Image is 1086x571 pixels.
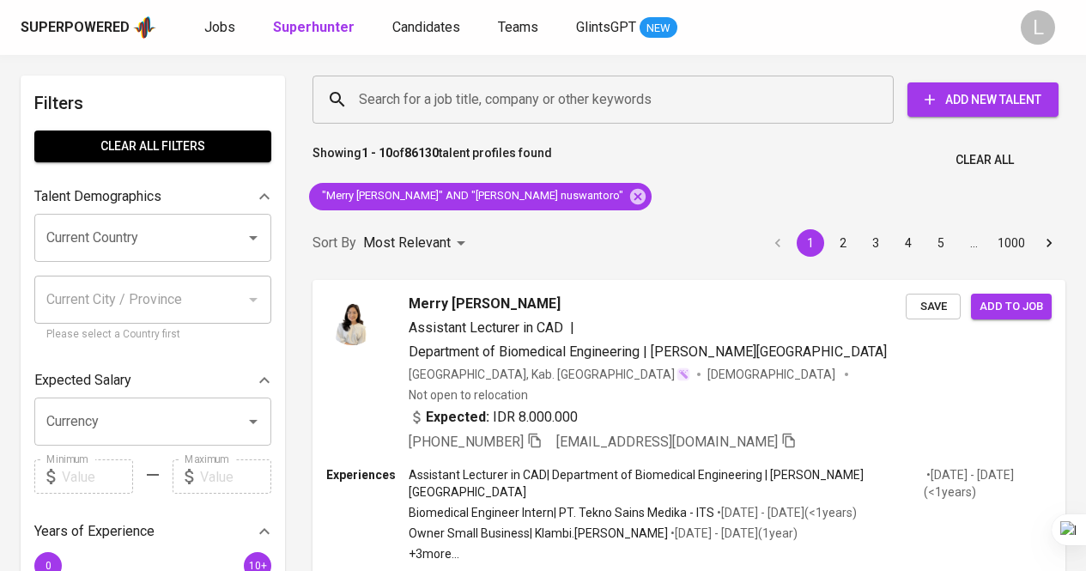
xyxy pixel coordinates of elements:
span: Assistant Lecturer in CAD [409,319,563,336]
div: [GEOGRAPHIC_DATA], Kab. [GEOGRAPHIC_DATA] [409,366,690,383]
button: Go to next page [1035,229,1063,257]
span: Clear All filters [48,136,258,157]
b: 86130 [404,146,439,160]
b: Superhunter [273,19,355,35]
p: • [DATE] - [DATE] ( <1 years ) [924,466,1052,501]
span: | [570,318,574,338]
p: • [DATE] - [DATE] ( <1 years ) [714,504,857,521]
a: Teams [498,17,542,39]
img: app logo [133,15,156,40]
span: Add New Talent [921,89,1045,111]
div: Years of Experience [34,514,271,549]
a: Superhunter [273,17,358,39]
div: "Merry [PERSON_NAME]" AND "[PERSON_NAME] nuswantoro" [309,183,652,210]
div: … [960,234,987,252]
button: Clear All [949,144,1021,176]
button: Go to page 5 [927,229,955,257]
p: +3 more ... [409,545,1052,562]
span: Department of Biomedical Engineering | [PERSON_NAME][GEOGRAPHIC_DATA] [409,343,887,360]
span: Merry [PERSON_NAME] [409,294,561,314]
span: Add to job [980,297,1043,317]
span: Clear All [956,149,1014,171]
b: Expected: [426,407,489,428]
div: Superpowered [21,18,130,38]
button: Go to page 4 [895,229,922,257]
button: Clear All filters [34,131,271,162]
button: Add New Talent [907,82,1059,117]
p: Years of Experience [34,521,155,542]
h6: Filters [34,89,271,117]
p: Please select a Country first [46,326,259,343]
button: Go to page 3 [862,229,889,257]
p: Biomedical Engineer Intern | PT. Tekno Sains Medika - ITS [409,504,714,521]
p: Assistant Lecturer in CAD | Department of Biomedical Engineering | [PERSON_NAME][GEOGRAPHIC_DATA] [409,466,924,501]
p: Talent Demographics [34,186,161,207]
span: Candidates [392,19,460,35]
button: page 1 [797,229,824,257]
span: Save [914,297,952,317]
p: Experiences [326,466,409,483]
img: 59dfd7612d1d6757466680b7806f0e3d.jpeg [326,294,378,345]
p: • [DATE] - [DATE] ( 1 year ) [668,525,798,542]
input: Value [200,459,271,494]
div: Most Relevant [363,228,471,259]
span: Teams [498,19,538,35]
p: Not open to relocation [409,386,528,404]
a: GlintsGPT NEW [576,17,677,39]
span: [PHONE_NUMBER] [409,434,524,450]
button: Add to job [971,294,1052,320]
span: NEW [640,20,677,37]
p: Most Relevant [363,233,451,253]
button: Open [241,410,265,434]
a: Jobs [204,17,239,39]
p: Owner Small Business | Klambi.[PERSON_NAME] [409,525,668,542]
div: L [1021,10,1055,45]
button: Go to page 1000 [992,229,1030,257]
b: 1 - 10 [361,146,392,160]
p: Sort By [312,233,356,253]
button: Save [906,294,961,320]
div: Talent Demographics [34,179,271,214]
p: Showing of talent profiles found [312,144,552,176]
span: Jobs [204,19,235,35]
span: [DEMOGRAPHIC_DATA] [707,366,838,383]
p: Expected Salary [34,370,131,391]
nav: pagination navigation [761,229,1065,257]
span: [EMAIL_ADDRESS][DOMAIN_NAME] [556,434,778,450]
a: Candidates [392,17,464,39]
button: Open [241,226,265,250]
div: Expected Salary [34,363,271,398]
a: Superpoweredapp logo [21,15,156,40]
span: "Merry [PERSON_NAME]" AND "[PERSON_NAME] nuswantoro" [309,188,634,204]
span: GlintsGPT [576,19,636,35]
input: Value [62,459,133,494]
button: Go to page 2 [829,229,857,257]
div: IDR 8.000.000 [409,407,578,428]
img: magic_wand.svg [676,368,690,381]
